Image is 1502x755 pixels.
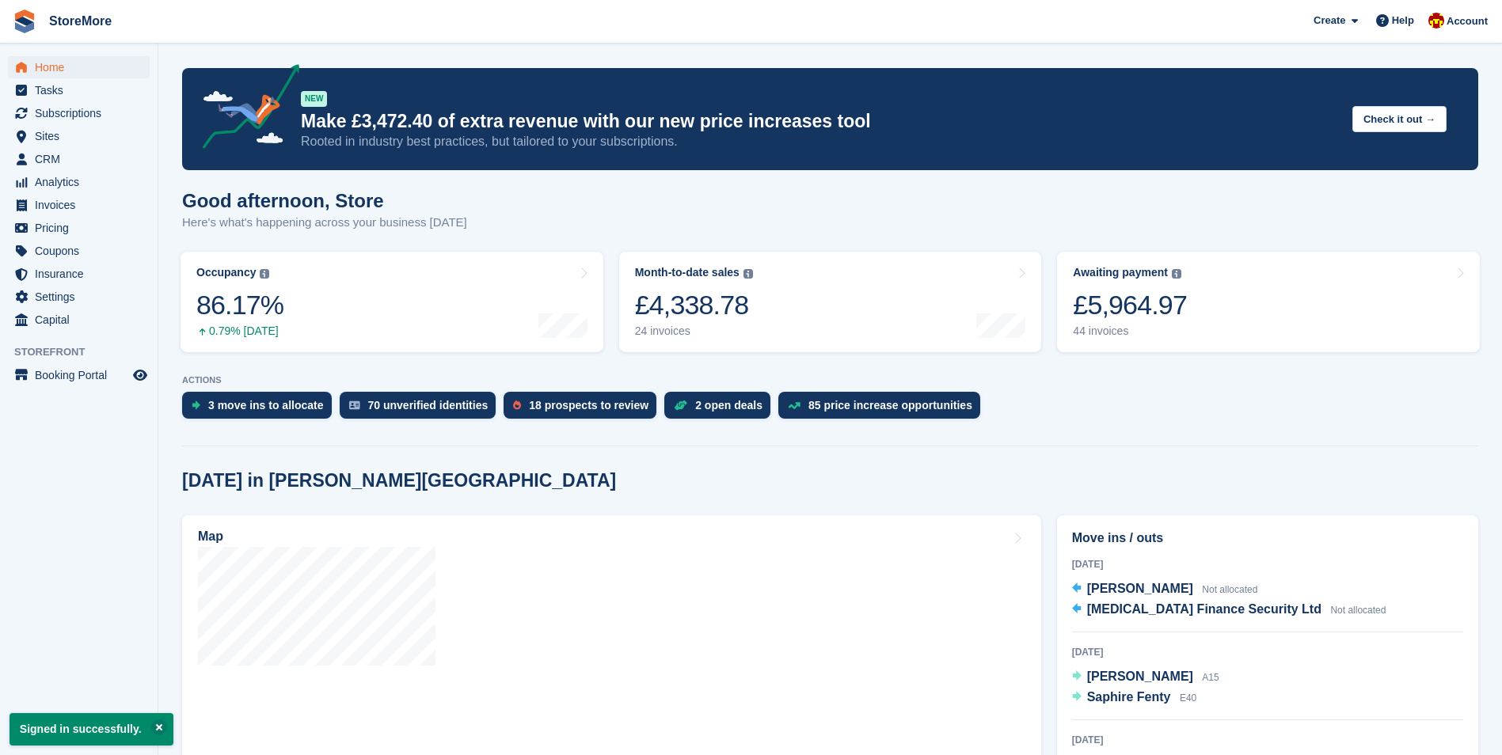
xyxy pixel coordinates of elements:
div: 0.79% [DATE] [196,324,283,338]
div: 24 invoices [635,324,753,338]
p: Here's what's happening across your business [DATE] [182,214,467,232]
img: price-adjustments-announcement-icon-8257ccfd72463d97f412b2fc003d46551f7dbcb40ab6d574587a9cd5c0d94... [189,64,300,154]
div: Occupancy [196,266,256,279]
img: stora-icon-8386f47178a22dfd0bd8f6a31ec36ba5ce8667c1dd55bd0f319d3a0aa187defe.svg [13,9,36,33]
a: menu [8,309,150,331]
a: Preview store [131,366,150,385]
a: 18 prospects to review [504,392,664,427]
img: move_ins_to_allocate_icon-fdf77a2bb77ea45bf5b3d319d69a93e2d87916cf1d5bf7949dd705db3b84f3ca.svg [192,400,200,410]
span: Pricing [35,217,130,239]
span: [PERSON_NAME] [1087,670,1193,683]
img: prospect-51fa495bee0391a8d652442698ab0144808aea92771e9ea1ae160a38d050c398.svg [513,400,521,410]
a: 70 unverified identities [340,392,504,427]
div: NEW [301,91,327,107]
span: Insurance [35,263,130,285]
h2: Map [198,529,223,544]
div: 70 unverified identities [368,399,489,412]
a: Occupancy 86.17% 0.79% [DATE] [181,252,603,352]
a: menu [8,286,150,308]
a: [PERSON_NAME] A15 [1072,667,1219,688]
span: [PERSON_NAME] [1087,582,1193,595]
a: menu [8,102,150,124]
h2: Move ins / outs [1072,529,1463,548]
span: Booking Portal [35,364,130,386]
img: icon-info-grey-7440780725fd019a000dd9b08b2336e03edf1995a4989e88bcd33f0948082b44.svg [260,269,269,279]
span: Tasks [35,79,130,101]
div: £4,338.78 [635,289,753,321]
span: Help [1392,13,1414,28]
a: menu [8,171,150,193]
a: menu [8,148,150,170]
div: 2 open deals [695,399,762,412]
span: Invoices [35,194,130,216]
a: menu [8,364,150,386]
a: menu [8,240,150,262]
span: Not allocated [1202,584,1257,595]
span: A15 [1202,672,1219,683]
span: Home [35,56,130,78]
span: Create [1314,13,1345,28]
p: ACTIONS [182,375,1478,385]
p: Rooted in industry best practices, but tailored to your subscriptions. [301,133,1340,150]
div: Awaiting payment [1073,266,1168,279]
span: Sites [35,125,130,147]
a: Month-to-date sales £4,338.78 24 invoices [619,252,1042,352]
a: StoreMore [43,8,118,34]
span: Not allocated [1330,605,1386,616]
a: [MEDICAL_DATA] Finance Security Ltd Not allocated [1072,600,1386,620]
a: Awaiting payment £5,964.97 44 invoices [1057,252,1480,352]
span: Saphire Fenty [1087,690,1171,704]
img: verify_identity-adf6edd0f0f0b5bbfe63781bf79b02c33cf7c696d77639b501bdc392416b5a36.svg [349,400,360,410]
span: Analytics [35,171,130,193]
span: [MEDICAL_DATA] Finance Security Ltd [1087,602,1321,616]
div: 85 price increase opportunities [808,399,972,412]
a: menu [8,217,150,239]
span: CRM [35,148,130,170]
a: [PERSON_NAME] Not allocated [1072,579,1258,600]
div: 86.17% [196,289,283,321]
a: menu [8,194,150,216]
div: Month-to-date sales [635,266,740,279]
div: [DATE] [1072,733,1463,747]
span: Storefront [14,344,158,360]
span: Settings [35,286,130,308]
img: Store More Team [1428,13,1444,28]
div: 3 move ins to allocate [208,399,324,412]
span: Subscriptions [35,102,130,124]
img: icon-info-grey-7440780725fd019a000dd9b08b2336e03edf1995a4989e88bcd33f0948082b44.svg [1172,269,1181,279]
a: menu [8,263,150,285]
div: [DATE] [1072,645,1463,659]
button: Check it out → [1352,106,1447,132]
a: 2 open deals [664,392,778,427]
h2: [DATE] in [PERSON_NAME][GEOGRAPHIC_DATA] [182,470,616,491]
p: Signed in successfully. [10,713,173,746]
a: Saphire Fenty E40 [1072,688,1197,708]
p: Make £3,472.40 of extra revenue with our new price increases tool [301,110,1340,133]
span: E40 [1180,692,1196,704]
div: 44 invoices [1073,324,1187,338]
div: 18 prospects to review [529,399,648,412]
h1: Good afternoon, Store [182,190,467,211]
div: [DATE] [1072,557,1463,571]
a: 3 move ins to allocate [182,392,340,427]
a: 85 price increase opportunities [778,392,988,427]
span: Capital [35,309,130,331]
div: £5,964.97 [1073,289,1187,321]
a: menu [8,79,150,101]
a: menu [8,125,150,147]
img: deal-1b604bf984904fb50ccaf53a9ad4b4a5d6e5aea283cecdc64d6e3604feb123c2.svg [674,400,687,411]
span: Account [1447,13,1488,29]
a: menu [8,56,150,78]
span: Coupons [35,240,130,262]
img: price_increase_opportunities-93ffe204e8149a01c8c9dc8f82e8f89637d9d84a8eef4429ea346261dce0b2c0.svg [788,402,800,409]
img: icon-info-grey-7440780725fd019a000dd9b08b2336e03edf1995a4989e88bcd33f0948082b44.svg [743,269,753,279]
